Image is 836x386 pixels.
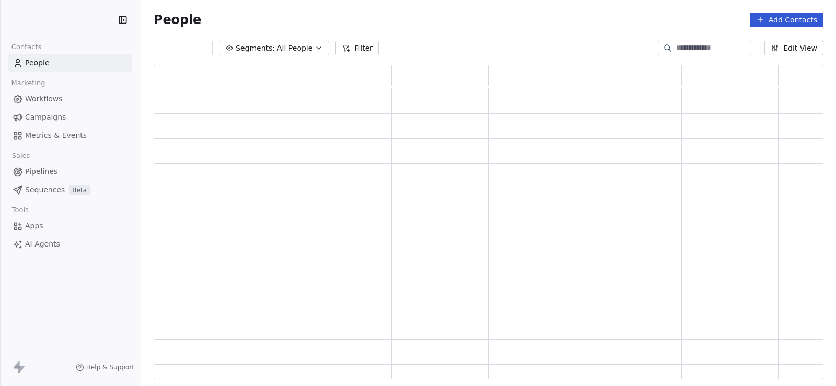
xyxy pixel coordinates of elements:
[7,202,33,218] span: Tools
[8,163,132,180] a: Pipelines
[86,363,134,371] span: Help & Support
[764,41,823,55] button: Edit View
[25,57,50,68] span: People
[8,181,132,198] a: SequencesBeta
[25,130,87,141] span: Metrics & Events
[154,12,201,28] span: People
[8,127,132,144] a: Metrics & Events
[69,185,90,195] span: Beta
[335,41,379,55] button: Filter
[7,148,34,163] span: Sales
[25,239,60,250] span: AI Agents
[7,39,46,55] span: Contacts
[7,75,50,91] span: Marketing
[277,43,312,54] span: All People
[8,90,132,108] a: Workflows
[25,184,65,195] span: Sequences
[25,93,63,104] span: Workflows
[25,220,43,231] span: Apps
[25,112,66,123] span: Campaigns
[8,54,132,72] a: People
[236,43,275,54] span: Segments:
[750,13,823,27] button: Add Contacts
[8,217,132,235] a: Apps
[8,109,132,126] a: Campaigns
[8,236,132,253] a: AI Agents
[76,363,134,371] a: Help & Support
[25,166,57,177] span: Pipelines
